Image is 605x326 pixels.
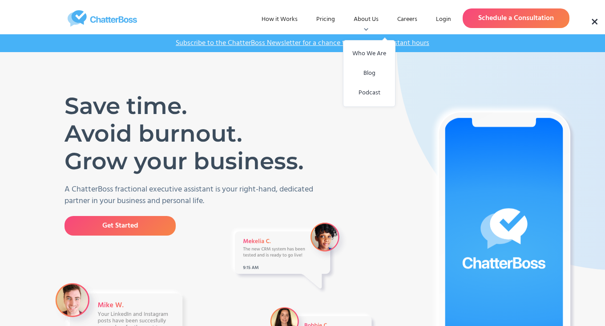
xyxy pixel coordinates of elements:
img: A Message from VA Mekelia [228,219,350,295]
a: Podcast [354,83,385,103]
a: How it Works [254,12,305,28]
a: Login [429,12,458,28]
p: A ChatterBoss fractional executive assistant is your right-hand, dedicated partner in your busine... [65,184,325,207]
div: About Us [354,15,379,24]
a: Who We Are [354,44,385,64]
a: Careers [390,12,424,28]
div: About Us [347,12,386,28]
a: Schedule a Consultation [463,8,569,28]
a: home [36,10,169,27]
nav: About Us [343,40,395,107]
a: Get Started [65,216,176,236]
a: Blog [354,64,385,83]
a: Subscribe to the ChatterBoss Newsletter for a chance to win 5 free assistant hours [171,39,434,48]
h1: Save time. Avoid burnout. Grow your business. [65,92,311,175]
a: Pricing [309,12,342,28]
